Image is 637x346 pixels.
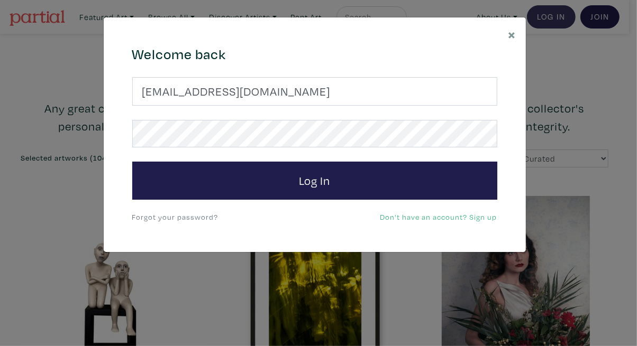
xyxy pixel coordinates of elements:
[132,212,219,222] a: Forgot your password?
[132,46,497,63] h4: Welcome back
[132,162,497,200] button: Log In
[132,77,497,106] input: Your email
[499,17,526,51] button: Close
[380,212,497,222] a: Don't have an account? Sign up
[508,25,516,43] span: ×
